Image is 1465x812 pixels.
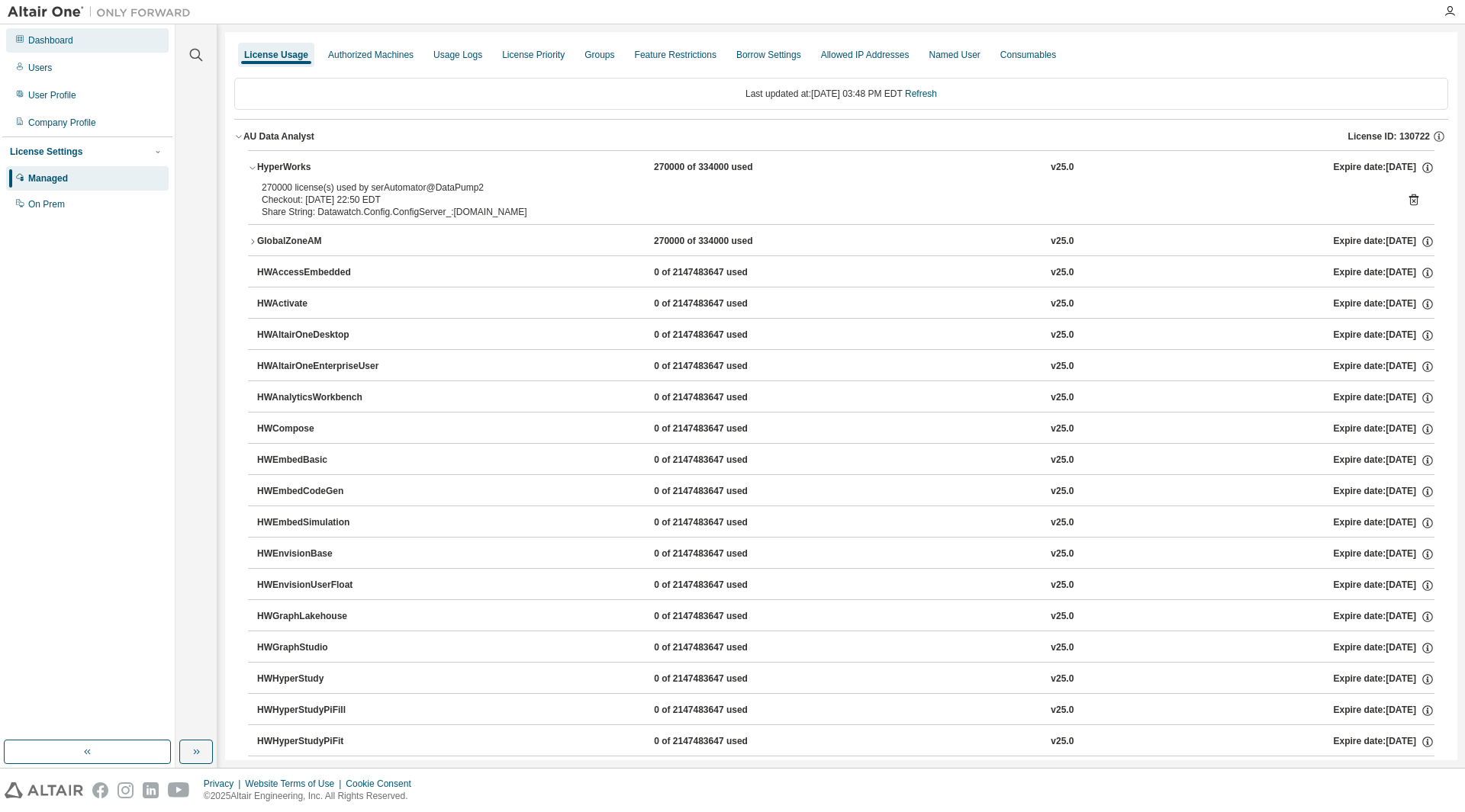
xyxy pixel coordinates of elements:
[654,360,791,374] div: 0 of 2147483647 used
[257,579,394,592] div: HWEnvisionUserFloat
[1334,266,1434,280] div: Expire date: [DATE]
[821,49,910,61] div: Allowed IP Addresses
[28,117,96,129] div: Company Profile
[257,454,394,467] div: HWEmbedBasic
[257,538,1434,571] button: HWEnvisionBase0 of 2147483647 usedv25.0Expire date:[DATE]
[654,329,791,342] div: 0 of 2147483647 used
[257,422,394,436] div: HWCompose
[118,782,134,798] img: instagram.svg
[1051,297,1074,311] div: v25.0
[1334,672,1434,686] div: Expire date: [DATE]
[654,547,791,561] div: 0 of 2147483647 used
[234,120,1448,153] button: AU Data AnalystLicense ID: 130722
[257,475,1434,509] button: HWEmbedCodeGen0 of 2147483647 usedv25.0Expire date:[DATE]
[248,225,1434,258] button: GlobalZoneAM270000 of 334000 usedv25.0Expire date:[DATE]
[257,735,394,749] div: HWHyperStudyPiFit
[243,130,314,143] div: AU Data Analyst
[257,485,394,499] div: HWEmbedCodeGen
[1051,391,1074,405] div: v25.0
[10,146,82,158] div: License Settings
[257,725,1434,759] button: HWHyperStudyPiFit0 of 2147483647 usedv25.0Expire date:[DATE]
[584,49,614,61] div: Groups
[1051,360,1074,374] div: v25.0
[262,206,1384,218] div: Share String: Datawatch.Config.ConfigServer_:[DOMAIN_NAME]
[257,516,394,530] div: HWEmbedSimulation
[1334,422,1434,436] div: Expire date: [DATE]
[328,49,414,61] div: Authorized Machines
[654,610,791,624] div: 0 of 2147483647 used
[1051,735,1074,749] div: v25.0
[257,506,1434,540] button: HWEmbedSimulation0 of 2147483647 usedv25.0Expire date:[DATE]
[1334,235,1434,249] div: Expire date: [DATE]
[257,161,394,175] div: HyperWorks
[1334,641,1434,655] div: Expire date: [DATE]
[1334,547,1434,561] div: Expire date: [DATE]
[257,266,394,280] div: HWAccessEmbedded
[502,49,565,61] div: License Priority
[257,391,394,405] div: HWAnalyticsWorkbench
[257,631,1434,665] button: HWGraphStudio0 of 2147483647 usedv25.0Expire date:[DATE]
[234,78,1448,110] div: Last updated at: [DATE] 03:48 PM EDT
[1334,297,1434,311] div: Expire date: [DATE]
[1334,516,1434,530] div: Expire date: [DATE]
[5,782,83,798] img: altair_logo.svg
[257,569,1434,602] button: HWEnvisionUserFloat0 of 2147483647 usedv25.0Expire date:[DATE]
[654,297,791,311] div: 0 of 2147483647 used
[1051,266,1074,280] div: v25.0
[1334,704,1434,717] div: Expire date: [DATE]
[262,194,1384,206] div: Checkout: [DATE] 22:50 EDT
[204,790,420,803] p: © 2025 Altair Engineering, Inc. All Rights Reserved.
[635,49,716,61] div: Feature Restrictions
[654,579,791,592] div: 0 of 2147483647 used
[143,782,159,798] img: linkedin.svg
[1334,610,1434,624] div: Expire date: [DATE]
[1051,422,1074,436] div: v25.0
[248,151,1434,185] button: HyperWorks270000 of 334000 usedv25.0Expire date:[DATE]
[1334,735,1434,749] div: Expire date: [DATE]
[1051,161,1074,175] div: v25.0
[257,360,394,374] div: HWAltairOneEnterpriseUser
[654,735,791,749] div: 0 of 2147483647 used
[346,778,420,790] div: Cookie Consent
[257,287,1434,321] button: HWActivate0 of 2147483647 usedv25.0Expire date:[DATE]
[1334,391,1434,405] div: Expire date: [DATE]
[257,297,394,311] div: HWActivate
[1051,454,1074,467] div: v25.0
[1051,579,1074,592] div: v25.0
[654,485,791,499] div: 0 of 2147483647 used
[92,782,108,798] img: facebook.svg
[28,172,68,185] div: Managed
[654,516,791,530] div: 0 of 2147483647 used
[1000,49,1056,61] div: Consumables
[433,49,482,61] div: Usage Logs
[654,672,791,686] div: 0 of 2147483647 used
[28,34,73,47] div: Dashboard
[257,256,1434,290] button: HWAccessEmbedded0 of 2147483647 usedv25.0Expire date:[DATE]
[257,641,394,655] div: HWGraphStudio
[257,610,394,624] div: HWGraphLakehouse
[1051,547,1074,561] div: v25.0
[257,381,1434,415] button: HWAnalyticsWorkbench0 of 2147483647 usedv25.0Expire date:[DATE]
[736,49,801,61] div: Borrow Settings
[654,422,791,436] div: 0 of 2147483647 used
[1051,641,1074,655] div: v25.0
[8,5,198,20] img: Altair One
[257,756,1434,790] button: HWHyperStudyPiOpt0 of 2147483647 usedv25.0Expire date:[DATE]
[168,782,190,798] img: youtube.svg
[1334,579,1434,592] div: Expire date: [DATE]
[257,444,1434,477] button: HWEmbedBasic0 of 2147483647 usedv25.0Expire date:[DATE]
[257,235,394,249] div: GlobalZoneAM
[905,88,937,99] a: Refresh
[1051,329,1074,342] div: v25.0
[204,778,245,790] div: Privacy
[257,600,1434,634] button: HWGraphLakehouse0 of 2147483647 usedv25.0Expire date:[DATE]
[257,329,394,342] div: HWAltairOneDesktop
[654,391,791,405] div: 0 of 2147483647 used
[654,454,791,467] div: 0 of 2147483647 used
[1051,516,1074,530] div: v25.0
[1334,454,1434,467] div: Expire date: [DATE]
[1051,235,1074,249] div: v25.0
[28,198,65,210] div: On Prem
[1334,329,1434,342] div: Expire date: [DATE]
[654,161,791,175] div: 270000 of 334000 used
